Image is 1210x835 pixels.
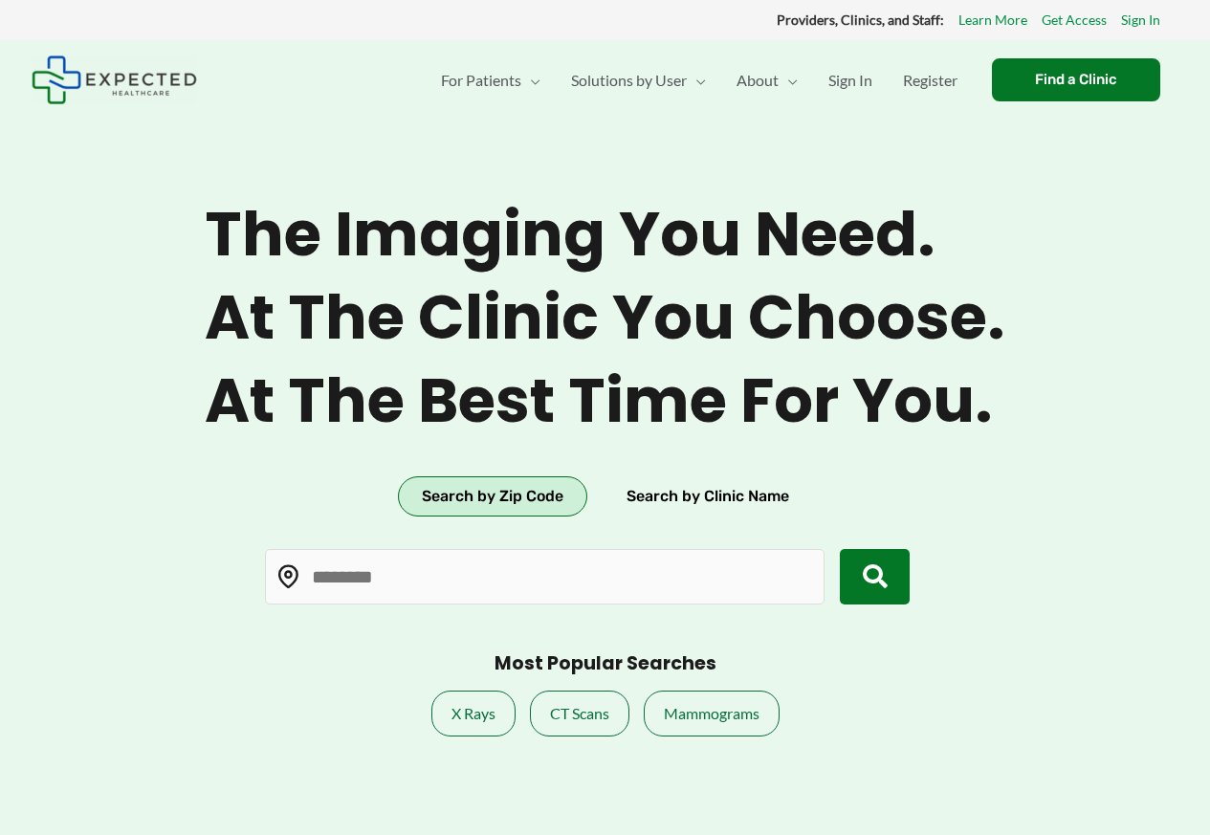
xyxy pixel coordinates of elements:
[205,364,1005,438] span: At the best time for you.
[32,55,197,104] img: Expected Healthcare Logo - side, dark font, small
[777,11,944,28] strong: Providers, Clinics, and Staff:
[687,47,706,114] span: Menu Toggle
[426,47,973,114] nav: Primary Site Navigation
[888,47,973,114] a: Register
[721,47,813,114] a: AboutMenu Toggle
[644,691,780,736] a: Mammograms
[205,198,1005,272] span: The imaging you need.
[205,281,1005,355] span: At the clinic you choose.
[556,47,721,114] a: Solutions by UserMenu Toggle
[431,691,516,736] a: X Rays
[992,58,1160,101] a: Find a Clinic
[530,691,629,736] a: CT Scans
[495,652,716,676] h3: Most Popular Searches
[1042,8,1107,33] a: Get Access
[779,47,798,114] span: Menu Toggle
[426,47,556,114] a: For PatientsMenu Toggle
[903,47,957,114] span: Register
[828,47,872,114] span: Sign In
[813,47,888,114] a: Sign In
[276,564,301,589] img: Location pin
[441,47,521,114] span: For Patients
[571,47,687,114] span: Solutions by User
[958,8,1027,33] a: Learn More
[603,476,813,516] button: Search by Clinic Name
[1121,8,1160,33] a: Sign In
[398,476,587,516] button: Search by Zip Code
[521,47,540,114] span: Menu Toggle
[737,47,779,114] span: About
